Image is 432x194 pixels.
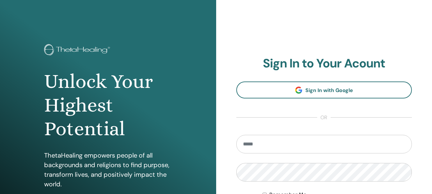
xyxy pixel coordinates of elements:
h1: Unlock Your Highest Potential [44,70,172,141]
span: or [317,114,331,121]
h2: Sign In to Your Acount [236,56,412,71]
a: Sign In with Google [236,81,412,98]
p: ThetaHealing empowers people of all backgrounds and religions to find purpose, transform lives, a... [44,151,172,189]
span: Sign In with Google [305,87,353,94]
